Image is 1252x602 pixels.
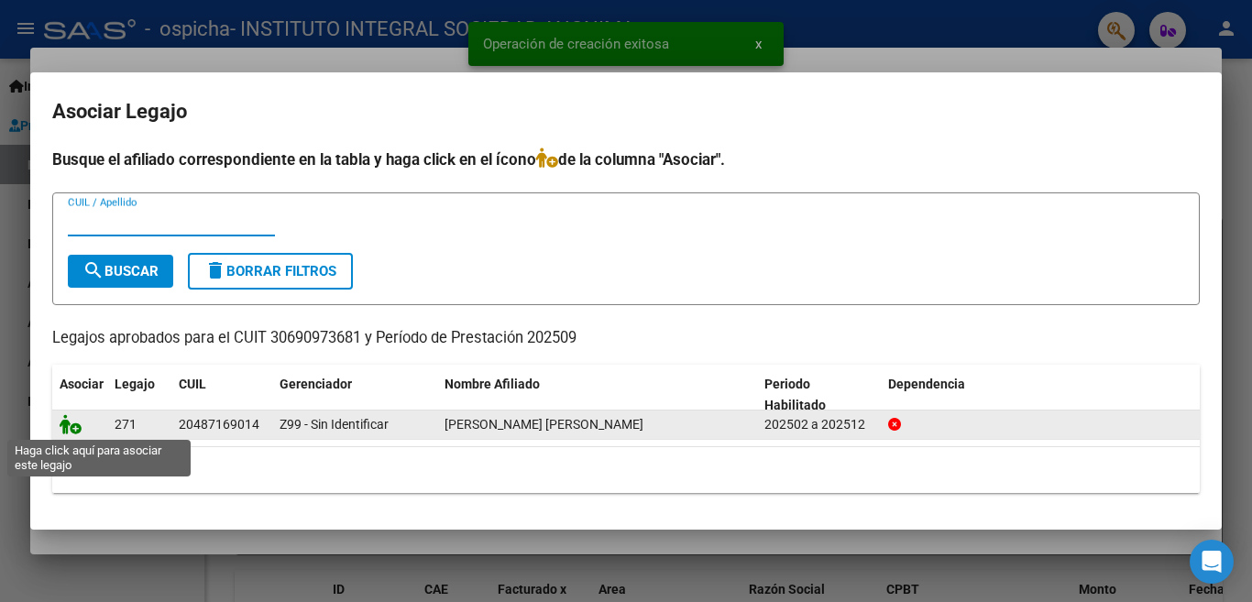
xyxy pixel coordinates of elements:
[188,253,353,290] button: Borrar Filtros
[445,377,540,391] span: Nombre Afiliado
[107,365,171,425] datatable-header-cell: Legajo
[272,365,437,425] datatable-header-cell: Gerenciador
[82,263,159,279] span: Buscar
[1190,540,1234,584] div: Open Intercom Messenger
[115,377,155,391] span: Legajo
[179,377,206,391] span: CUIL
[82,259,104,281] mat-icon: search
[204,263,336,279] span: Borrar Filtros
[171,365,272,425] datatable-header-cell: CUIL
[764,377,826,412] span: Periodo Habilitado
[52,327,1200,350] p: Legajos aprobados para el CUIT 30690973681 y Período de Prestación 202509
[888,377,965,391] span: Dependencia
[68,255,173,288] button: Buscar
[52,94,1200,129] h2: Asociar Legajo
[52,365,107,425] datatable-header-cell: Asociar
[115,417,137,432] span: 271
[179,414,259,435] div: 20487169014
[881,365,1201,425] datatable-header-cell: Dependencia
[764,414,873,435] div: 202502 a 202512
[52,148,1200,171] h4: Busque el afiliado correspondiente en la tabla y haga click en el ícono de la columna "Asociar".
[445,417,643,432] span: PONCE DE LEON DYLAN JUAN EMILIANO
[757,365,881,425] datatable-header-cell: Periodo Habilitado
[437,365,757,425] datatable-header-cell: Nombre Afiliado
[60,377,104,391] span: Asociar
[204,259,226,281] mat-icon: delete
[280,417,389,432] span: Z99 - Sin Identificar
[52,447,1200,493] div: 1 registros
[280,377,352,391] span: Gerenciador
